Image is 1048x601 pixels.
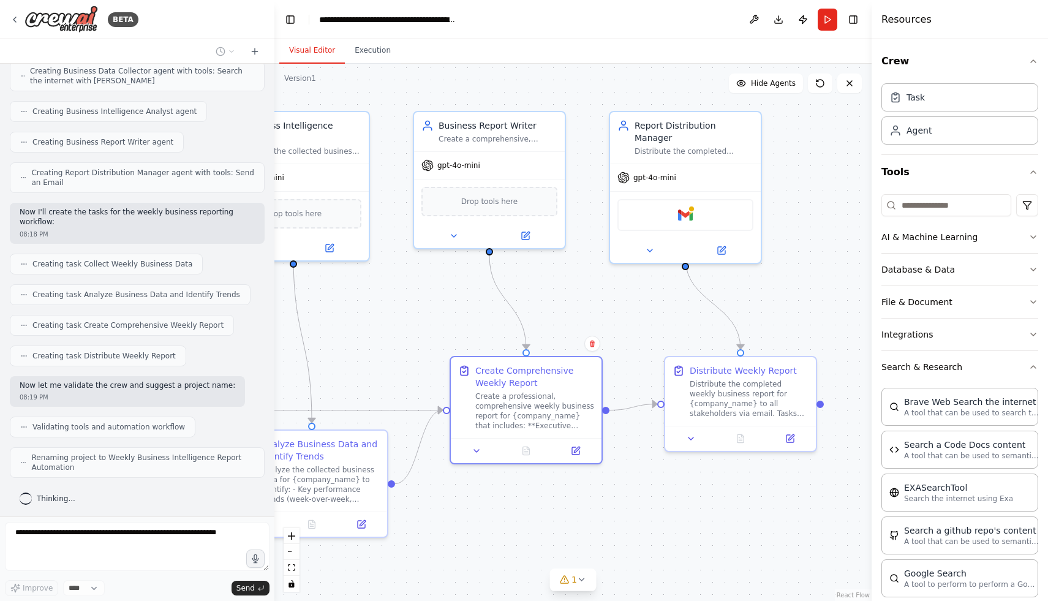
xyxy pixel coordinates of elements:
img: SerpApiGoogleSearchTool [889,573,899,583]
div: Distribute Weekly Report [690,365,797,377]
div: Business Intelligence Analyst [243,119,361,144]
button: zoom in [284,528,300,544]
button: Hide left sidebar [282,11,299,28]
img: GithubSearchTool [889,531,899,540]
g: Edge from 9c0a62aa-8df2-4853-ac5e-8065668e734b to 5c738c14-a95d-4f93-9711-101504cef4c4 [679,258,747,349]
div: Report Distribution ManagerDistribute the completed weekly business report to {stakeholder_emails... [609,111,762,264]
div: EXASearchTool [904,482,1013,494]
g: Edge from bff88da2-32bf-4d52-8ccc-5d2603cf78bb to 5c738c14-a95d-4f93-9711-101504cef4c4 [609,398,657,417]
p: Now I'll create the tasks for the weekly business reporting workflow: [20,208,255,227]
span: Creating Report Distribution Manager agent with tools: Send an Email [31,168,254,187]
button: toggle interactivity [284,576,300,592]
button: Open in side panel [769,431,811,446]
img: Gmail [678,208,693,222]
button: zoom out [284,544,300,560]
button: Start a new chat [245,44,265,59]
span: 1 [571,573,577,586]
div: Business Report Writer [439,119,557,132]
g: Edge from 8d6a2eea-8191-4eaa-86b8-468f3da2268f to b637feb1-ad33-46b0-b475-96658c07fb44 [287,255,318,423]
div: Create a comprehensive, professional weekly business report for {company_name} that includes exec... [439,134,557,144]
span: Improve [23,583,53,593]
nav: breadcrumb [319,13,457,26]
span: Creating Business Data Collector agent with tools: Search the internet with [PERSON_NAME] [30,66,254,86]
span: Creating task Distribute Weekly Report [32,351,176,361]
div: 08:18 PM [20,230,255,239]
g: Edge from a6d75871-3cfd-4471-8003-fe449ee6234d to bff88da2-32bf-4d52-8ccc-5d2603cf78bb [181,404,443,417]
div: Analyze Business Data and Identify Trends [261,438,380,463]
span: Hide Agents [751,78,796,88]
button: Database & Data [881,254,1038,285]
div: Brave Web Search the internet [904,396,1039,408]
button: Integrations [881,319,1038,350]
img: Logo [25,6,98,33]
span: Renaming project to Weekly Business Intelligence Report Automation [31,453,254,472]
div: Distribute the completed weekly business report for {company_name} to all stakeholders via email.... [690,379,809,418]
span: Drop tools here [265,208,322,220]
button: Open in side panel [491,229,560,243]
button: Execution [345,38,401,64]
button: Hide right sidebar [845,11,862,28]
span: gpt-4o-mini [437,161,480,170]
button: Send [232,581,270,595]
div: Crew [881,78,1038,154]
button: Delete node [584,336,600,352]
button: Open in side panel [340,517,382,532]
img: EXASearchTool [889,488,899,497]
h4: Resources [881,12,932,27]
button: Click to speak your automation idea [246,550,265,568]
span: Thinking... [37,494,75,504]
button: File & Document [881,286,1038,318]
button: Open in side panel [554,444,597,458]
div: Analyze the collected business data to identify key metrics, trends, patterns, and insights for {... [243,146,361,156]
div: React Flow controls [284,528,300,592]
p: A tool that can be used to semantic search a query from a Code Docs content. [904,451,1039,461]
p: A tool that can be used to search the internet with a search_query. [904,408,1039,418]
g: Edge from b637feb1-ad33-46b0-b475-96658c07fb44 to bff88da2-32bf-4d52-8ccc-5d2603cf78bb [395,404,443,490]
span: Creating task Collect Weekly Business Data [32,259,192,269]
span: Creating task Analyze Business Data and Identify Trends [32,290,240,300]
div: Business Report WriterCreate a comprehensive, professional weekly business report for {company_na... [413,111,566,249]
img: CodeDocsSearchTool [889,445,899,455]
div: Analyze the collected business data for {company_name} to identify: - Key performance trends (wee... [261,465,380,504]
button: AI & Machine Learning [881,221,1038,253]
button: No output available [286,517,338,532]
div: Search a github repo's content [904,524,1039,537]
div: Report Distribution Manager [635,119,753,144]
div: 08:19 PM [20,393,235,402]
button: Improve [5,580,58,596]
p: A tool to perform to perform a Google search with a search_query. [904,580,1039,589]
button: Switch to previous chat [211,44,240,59]
span: Creating Business Intelligence Analyst agent [32,107,197,116]
button: fit view [284,560,300,576]
div: Distribute Weekly ReportDistribute the completed weekly business report for {company_name} to all... [664,356,817,452]
div: Create Comprehensive Weekly Report [475,365,594,389]
div: Distribute the completed weekly business report to {stakeholder_emails} via email with appropriat... [635,146,753,156]
div: Task [907,91,925,104]
button: Open in side panel [295,241,364,255]
span: Drop tools here [461,195,518,208]
span: Validating tools and automation workflow [32,422,185,432]
button: Search & Research [881,351,1038,383]
p: A tool that can be used to semantic search a query from a github repo's content. This is not the ... [904,537,1039,546]
div: BETA [108,12,138,27]
div: Search a Code Docs content [904,439,1039,451]
a: React Flow attribution [837,592,870,599]
button: No output available [715,431,767,446]
button: Tools [881,155,1038,189]
button: Visual Editor [279,38,345,64]
p: Search the internet using Exa [904,494,1013,504]
img: BraveSearchTool [889,402,899,412]
button: Open in side panel [687,243,756,258]
span: Creating task Create Comprehensive Weekly Report [32,320,224,330]
div: Google Search [904,567,1039,580]
div: Create a professional, comprehensive weekly business report for {company_name} that includes: **E... [475,391,594,431]
span: gpt-4o-mini [633,173,676,183]
div: Version 1 [284,74,316,83]
p: Now let me validate the crew and suggest a project name: [20,381,235,391]
g: Edge from f3bbe2be-eb30-4424-9763-d9e7b2ea28bb to bff88da2-32bf-4d52-8ccc-5d2603cf78bb [483,255,532,349]
div: Business Intelligence AnalystAnalyze the collected business data to identify key metrics, trends,... [217,111,370,262]
span: Creating Business Report Writer agent [32,137,173,147]
div: Agent [907,124,932,137]
button: 1 [549,569,597,591]
div: Analyze Business Data and Identify TrendsAnalyze the collected business data for {company_name} t... [235,429,388,538]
